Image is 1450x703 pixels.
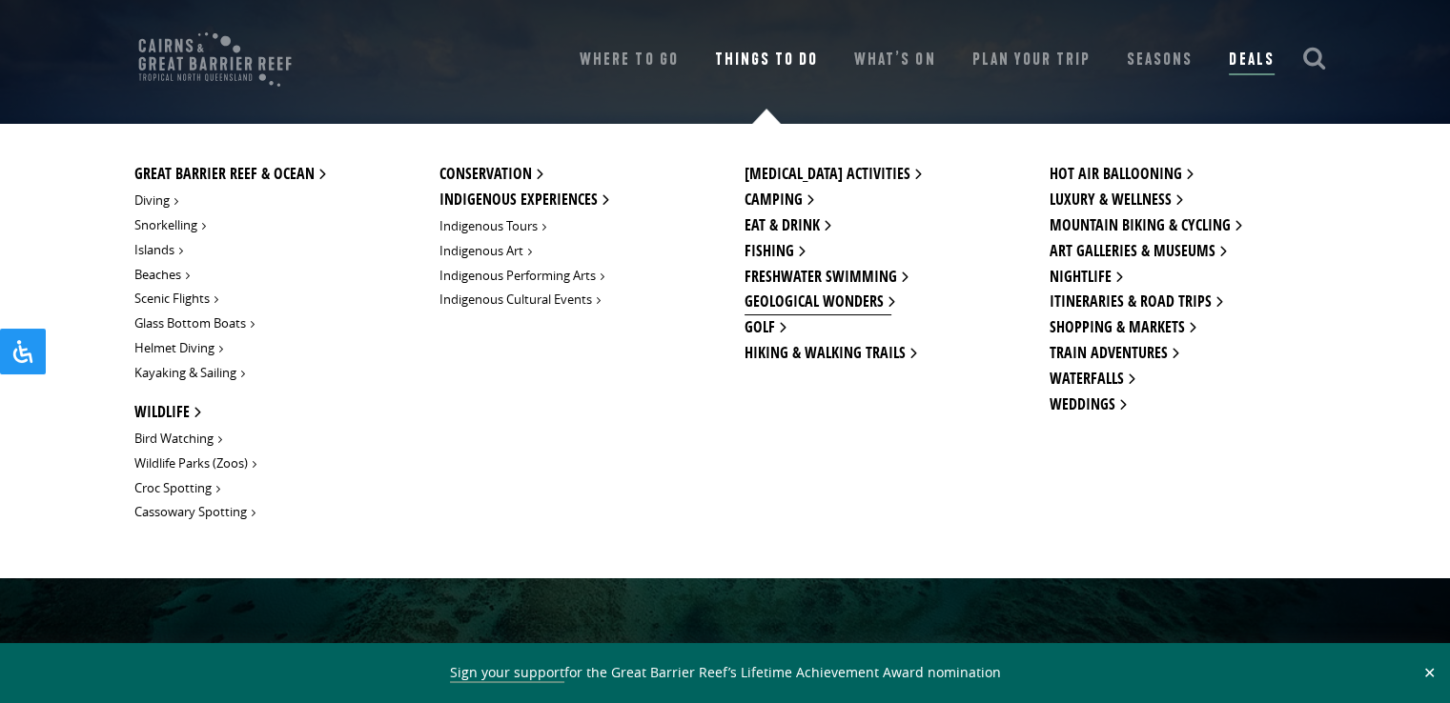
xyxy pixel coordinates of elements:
a: Indigenous Tours [439,216,542,237]
a: Camping [745,188,810,213]
button: Close [1419,664,1440,681]
a: Seasons [1127,47,1193,73]
img: CGBR-TNQ_dual-logo.svg [125,19,305,100]
a: Beaches [134,265,186,286]
a: Weddings [1050,392,1123,418]
a: Waterfalls [1050,367,1132,392]
a: Mountain Biking & Cycling [1050,213,1238,239]
a: Nightlife [1050,265,1119,291]
a: Freshwater Swimming [745,265,905,291]
a: Kayaking & Sailing [134,363,241,384]
a: Glass Bottom Boats [134,313,251,334]
a: Itineraries & Road Trips [1050,290,1219,315]
a: Hiking & Walking Trails [745,341,913,367]
a: Shopping & Markets [1050,315,1193,341]
a: Hot Air Ballooning [1050,162,1190,188]
a: Indigenous Experiences [439,188,605,213]
a: Helmet Diving [134,338,219,359]
a: Deals [1229,47,1274,75]
a: [MEDICAL_DATA] Activities [745,162,918,188]
a: Indigenous Art [439,241,528,262]
a: Geological Wonders [745,290,891,315]
a: Scenic Flights [134,289,214,310]
svg: Open Accessibility Panel [11,340,34,363]
a: Art Galleries & Museums [1050,239,1223,265]
a: What’s On [854,47,935,73]
a: Snorkelling [134,215,202,236]
a: Conservation [439,162,540,188]
a: Indigenous Cultural Events [439,290,597,311]
a: Islands [134,240,179,261]
a: Great Barrier Reef & Ocean [134,162,322,188]
a: Train Adventures [1050,341,1175,367]
a: Luxury & wellness [1050,188,1179,213]
a: Bird Watching [134,429,218,450]
a: Diving [134,191,174,211]
a: Wildlife [134,400,197,426]
a: Golf [745,315,783,341]
a: Where To Go [580,47,678,73]
a: Plan Your Trip [971,47,1091,73]
a: Fishing [745,239,802,265]
a: Sign your support [450,663,564,683]
span: for the Great Barrier Reef’s Lifetime Achievement Award nomination [450,663,1001,683]
a: Things To Do [715,47,818,73]
a: Eat & Drink [745,213,827,239]
a: Croc Spotting [134,478,216,499]
a: Cassowary Spotting [134,502,252,523]
a: Indigenous Performing Arts [439,266,601,287]
a: Wildlife Parks (Zoos) [134,453,253,474]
